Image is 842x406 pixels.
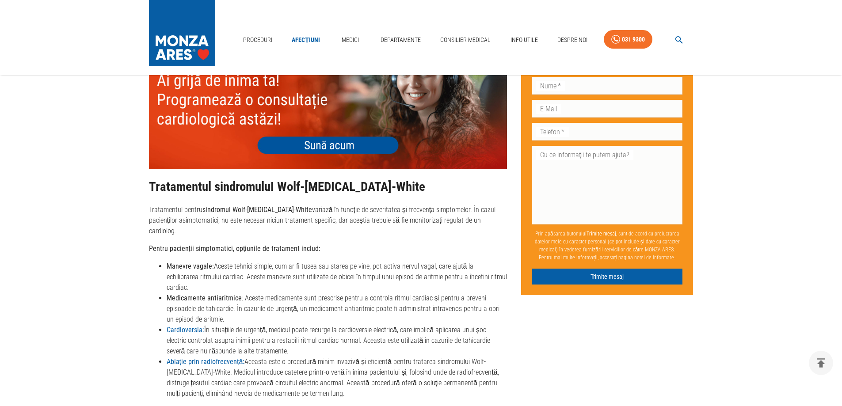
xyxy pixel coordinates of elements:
a: Ablație prin radiofrecvență: [167,357,245,366]
a: Departamente [377,31,424,49]
button: Trimite mesaj [532,269,682,285]
a: Consilier Medical [437,31,494,49]
b: Trimite mesaj [587,231,616,237]
a: Cardioversia: [167,326,204,334]
p: Prin apăsarea butonului , sunt de acord cu prelucrarea datelor mele cu caracter personal (ce pot ... [532,226,682,265]
a: Despre Noi [554,31,591,49]
img: null [149,26,507,169]
a: Proceduri [240,31,276,49]
li: Aceasta este o procedură minim invazivă și eficientă pentru tratarea sindromului Wolf-[MEDICAL_DA... [167,357,507,399]
strong: Manevre vagale: [167,262,214,270]
h2: Tratamentul sindromuluI Wolf-[MEDICAL_DATA]-White [149,180,507,194]
li: Aceste tehnici simple, cum ar fi tusea sau starea pe vine, pot activa nervul vagal, care ajută la... [167,261,507,293]
a: Medici [336,31,364,49]
button: delete [809,351,833,375]
a: 031 9300 [604,30,652,49]
li: : Aceste medicamente sunt prescrise pentru a controla ritmul cardiac și pentru a preveni episoade... [167,293,507,325]
strong: Medicamente antiaritmice [167,294,242,302]
a: Info Utile [507,31,541,49]
p: Tratamentul pentru variază în funcție de severitatea și frecvența simptomelor. În cazul paciențil... [149,205,507,236]
strong: sindromul Wolf-[MEDICAL_DATA]-White [202,205,312,214]
div: 031 9300 [622,34,645,45]
li: În situațiile de urgență, medicul poate recurge la cardioversie electrică, care implică aplicarea... [167,325,507,357]
a: Afecțiuni [288,31,324,49]
strong: Pentru pacienții simptomatici, opțiunile de tratament includ: [149,244,321,253]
